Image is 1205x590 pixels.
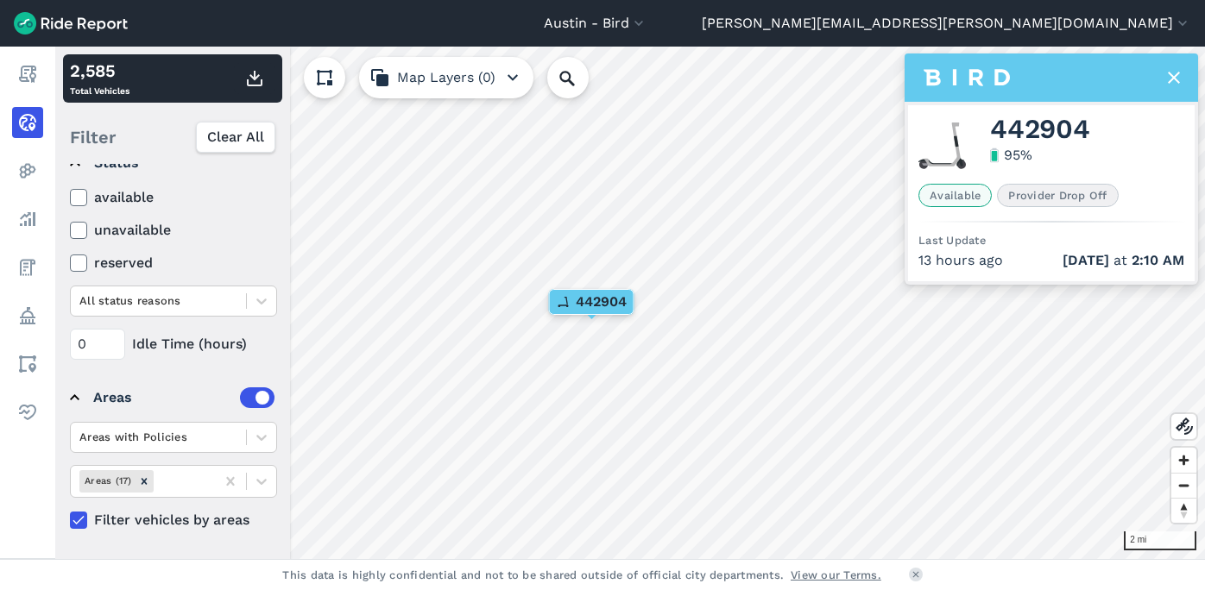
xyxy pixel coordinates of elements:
button: Clear All [196,122,275,153]
div: 13 hours ago [918,250,1184,271]
div: 95 % [1004,145,1032,166]
span: Available [918,184,992,207]
a: Analyze [12,204,43,235]
div: 2 mi [1124,531,1196,550]
div: Remove Areas (17) [135,470,154,492]
a: View our Terms. [791,567,881,583]
button: Austin - Bird [544,13,647,34]
span: Last Update [918,234,986,247]
img: Ride Report [14,12,128,35]
a: Areas [12,348,43,380]
canvas: Map [55,47,1205,559]
label: Filter vehicles by areas [70,510,277,530]
span: 442904 [990,119,1090,140]
label: available [70,187,277,208]
img: Bird scooter [918,122,966,170]
a: Report [12,59,43,90]
button: Zoom out [1171,473,1196,498]
span: Provider Drop Off [997,184,1118,207]
a: Fees [12,252,43,283]
a: Health [12,397,43,428]
div: Idle Time (hours) [70,329,277,360]
span: [DATE] [1063,252,1109,268]
div: Areas [93,387,274,408]
a: Heatmaps [12,155,43,186]
button: [PERSON_NAME][EMAIL_ADDRESS][PERSON_NAME][DOMAIN_NAME] [702,13,1191,34]
div: Areas (17) [79,470,135,492]
button: Reset bearing to north [1171,498,1196,523]
button: Zoom in [1171,448,1196,473]
label: unavailable [70,220,277,241]
button: Map Layers (0) [359,57,533,98]
a: Realtime [12,107,43,138]
div: Total Vehicles [70,58,129,99]
span: 442904 [576,292,627,312]
input: Search Location or Vehicles [547,57,616,98]
summary: Areas [70,373,274,422]
label: reserved [70,253,277,273]
div: 2,585 [70,58,129,84]
span: at [1063,250,1184,271]
img: Bird [924,66,1010,90]
div: Filter [63,110,282,164]
span: Clear All [207,127,264,147]
span: 2:10 AM [1132,252,1184,268]
a: Policy [12,300,43,331]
